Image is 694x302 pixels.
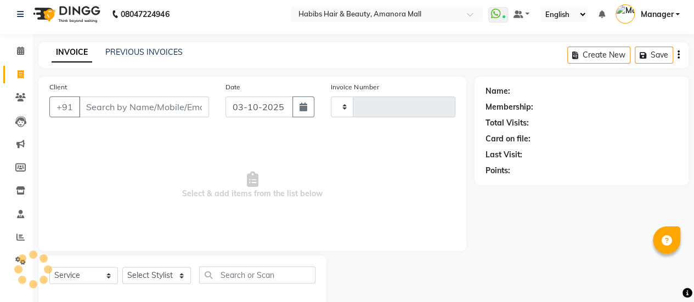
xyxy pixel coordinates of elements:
div: Last Visit: [486,149,522,161]
div: Card on file: [486,133,531,145]
span: Select & add items from the list below [49,130,455,240]
span: Manager [640,9,673,20]
div: Points: [486,165,510,176]
img: Manager [616,4,635,24]
a: PREVIOUS INVOICES [105,47,183,57]
label: Client [49,82,67,92]
button: +91 [49,96,80,117]
input: Search by Name/Mobile/Email/Code [79,96,209,117]
div: Name: [486,86,510,97]
label: Invoice Number [331,82,379,92]
a: INVOICE [52,43,92,62]
label: Date [225,82,240,92]
div: Total Visits: [486,117,529,129]
div: Membership: [486,101,533,113]
button: Save [635,47,673,64]
button: Create New [567,47,630,64]
input: Search or Scan [199,266,315,283]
